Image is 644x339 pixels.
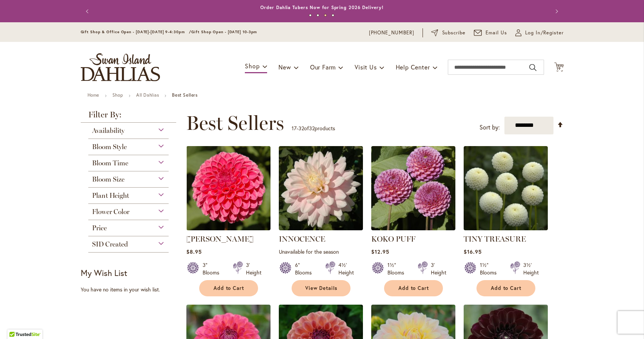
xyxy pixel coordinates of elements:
span: Log In/Register [525,29,564,37]
span: Price [92,224,107,232]
a: KOKO PUFF [371,234,415,243]
span: Email Us [486,29,507,37]
a: [PHONE_NUMBER] [369,29,415,37]
span: $16.95 [464,248,482,255]
a: TINY TREASURE [464,225,548,232]
a: [PERSON_NAME] [186,234,254,243]
span: Add to Cart [214,285,244,291]
span: Best Sellers [186,112,284,134]
button: 1 of 4 [309,14,312,17]
span: 32 [298,125,304,132]
span: Plant Height [92,191,129,200]
iframe: Launch Accessibility Center [6,312,27,333]
a: Subscribe [431,29,466,37]
a: KOKO PUFF [371,225,455,232]
span: 32 [309,125,315,132]
span: Shop [245,62,260,70]
span: Our Farm [310,63,336,71]
span: Flower Color [92,208,129,216]
button: Next [549,4,564,19]
span: Gift Shop & Office Open - [DATE]-[DATE] 9-4:30pm / [81,29,192,34]
span: Subscribe [442,29,466,37]
button: 4 of 4 [332,14,334,17]
div: 1½" Blooms [480,261,501,276]
span: $8.95 [186,248,202,255]
img: REBECCA LYNN [186,146,271,230]
span: Add to Cart [398,285,429,291]
p: - of products [292,122,335,134]
span: Add to Cart [491,285,522,291]
button: 2 of 4 [317,14,319,17]
a: store logo [81,53,160,81]
a: All Dahlias [136,92,159,98]
span: SID Created [92,240,128,248]
span: Bloom Time [92,159,128,167]
button: 19 [554,62,564,72]
button: 3 of 4 [324,14,327,17]
div: 3' Height [246,261,261,276]
label: Sort by: [480,120,500,134]
div: 3' Height [431,261,446,276]
a: INNOCENCE [279,225,363,232]
a: Home [88,92,99,98]
a: Order Dahlia Tubers Now for Spring 2026 Delivery! [260,5,383,10]
span: $12.95 [371,248,389,255]
img: KOKO PUFF [371,146,455,230]
a: TINY TREASURE [464,234,526,243]
img: TINY TREASURE [464,146,548,230]
p: Unavailable for the season [279,248,363,255]
img: INNOCENCE [279,146,363,230]
a: Shop [112,92,123,98]
button: Add to Cart [384,280,443,296]
a: Email Us [474,29,507,37]
span: Availability [92,126,124,135]
span: 17 [292,125,297,132]
span: New [278,63,291,71]
span: Bloom Size [92,175,124,183]
button: Previous [81,4,96,19]
a: REBECCA LYNN [186,225,271,232]
div: You have no items in your wish list. [81,286,181,293]
div: 4½' Height [338,261,354,276]
button: Add to Cart [199,280,258,296]
div: 1½" Blooms [387,261,409,276]
a: INNOCENCE [279,234,325,243]
strong: Filter By: [81,111,177,123]
span: Visit Us [355,63,377,71]
span: View Details [305,285,338,291]
span: Gift Shop Open - [DATE] 10-3pm [191,29,257,34]
button: Add to Cart [476,280,535,296]
span: Bloom Style [92,143,127,151]
strong: Best Sellers [172,92,197,98]
div: 6" Blooms [295,261,316,276]
a: Log In/Register [515,29,564,37]
div: 3" Blooms [203,261,224,276]
div: 3½' Height [523,261,539,276]
strong: My Wish List [81,267,127,278]
a: View Details [292,280,350,296]
span: Help Center [396,63,430,71]
span: 19 [556,66,561,71]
